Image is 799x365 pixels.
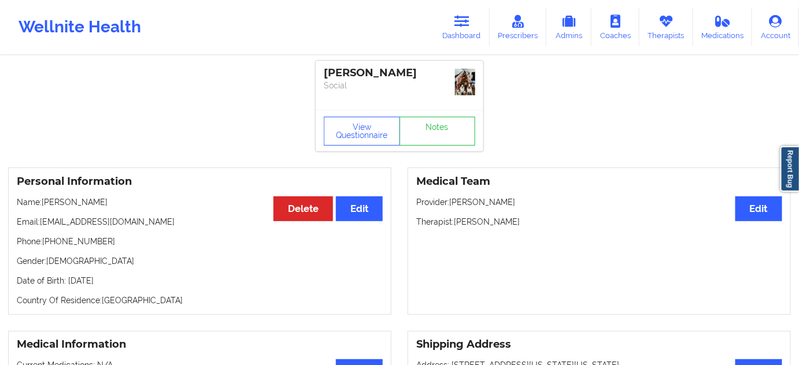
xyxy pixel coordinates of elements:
[17,255,383,267] p: Gender: [DEMOGRAPHIC_DATA]
[693,8,753,46] a: Medications
[324,117,400,146] button: View Questionnaire
[336,196,383,221] button: Edit
[17,216,383,228] p: Email: [EMAIL_ADDRESS][DOMAIN_NAME]
[455,69,475,95] img: 089a779b-a4ac-40f1-a649-d331af5ca86d_18d2722c-e662-4c36-8c9f-9c8cfda7a2a5IMG_8721.jpeg
[324,66,475,80] div: [PERSON_NAME]
[546,8,591,46] a: Admins
[416,196,782,208] p: Provider: [PERSON_NAME]
[17,295,383,306] p: Country Of Residence: [GEOGRAPHIC_DATA]
[17,275,383,286] p: Date of Birth: [DATE]
[416,175,782,188] h3: Medical Team
[17,175,383,188] h3: Personal Information
[324,80,475,91] p: Social
[735,196,782,221] button: Edit
[416,338,782,351] h3: Shipping Address
[17,196,383,208] p: Name: [PERSON_NAME]
[273,196,333,221] button: Delete
[490,8,547,46] a: Prescribers
[434,8,490,46] a: Dashboard
[780,146,799,192] a: Report Bug
[752,8,799,46] a: Account
[639,8,693,46] a: Therapists
[416,216,782,228] p: Therapist: [PERSON_NAME]
[399,117,476,146] a: Notes
[591,8,639,46] a: Coaches
[17,236,383,247] p: Phone: [PHONE_NUMBER]
[17,338,383,351] h3: Medical Information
